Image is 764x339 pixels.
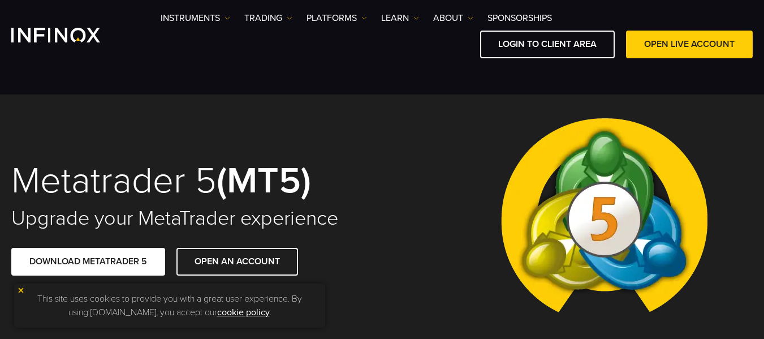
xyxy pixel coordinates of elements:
img: yellow close icon [17,286,25,294]
strong: (MT5) [217,158,311,203]
p: This site uses cookies to provide you with a great user experience. By using [DOMAIN_NAME], you a... [20,289,320,322]
a: OPEN LIVE ACCOUNT [626,31,753,58]
a: LOGIN TO CLIENT AREA [480,31,615,58]
a: INFINOX Logo [11,28,127,42]
a: Learn [381,11,419,25]
a: OPEN AN ACCOUNT [176,248,298,276]
a: ABOUT [433,11,473,25]
h2: Upgrade your MetaTrader experience [11,206,367,231]
a: SPONSORSHIPS [487,11,552,25]
a: DOWNLOAD METATRADER 5 [11,248,165,276]
a: TRADING [244,11,292,25]
h1: Metatrader 5 [11,162,367,200]
a: Instruments [161,11,230,25]
a: PLATFORMS [307,11,367,25]
a: cookie policy [217,307,270,318]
